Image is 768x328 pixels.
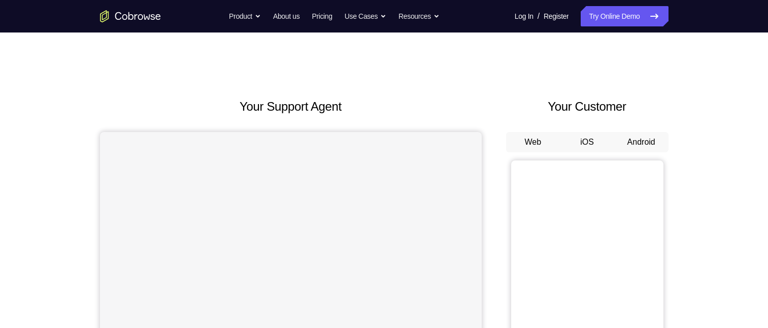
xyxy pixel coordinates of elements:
[273,6,299,26] a: About us
[544,6,569,26] a: Register
[345,6,386,26] button: Use Cases
[100,97,482,116] h2: Your Support Agent
[538,10,540,22] span: /
[100,10,161,22] a: Go to the home page
[506,97,669,116] h2: Your Customer
[312,6,332,26] a: Pricing
[398,6,440,26] button: Resources
[581,6,668,26] a: Try Online Demo
[229,6,261,26] button: Product
[506,132,560,152] button: Web
[515,6,533,26] a: Log In
[614,132,669,152] button: Android
[560,132,614,152] button: iOS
